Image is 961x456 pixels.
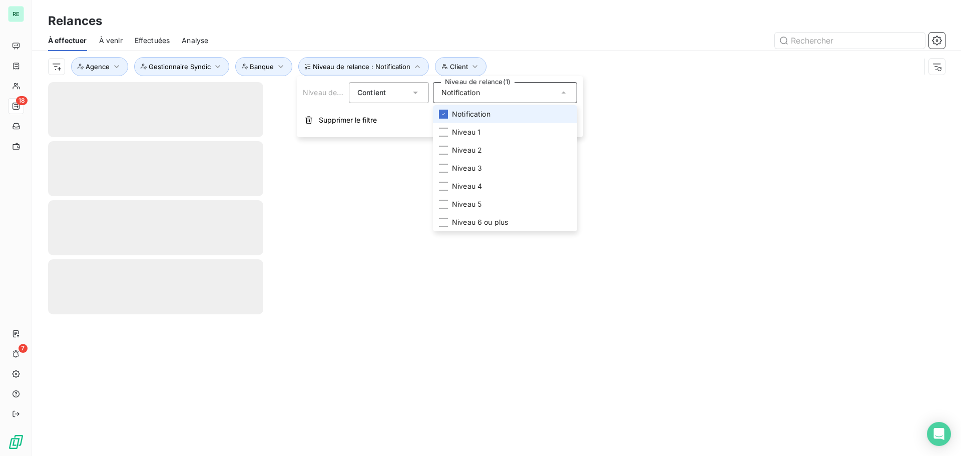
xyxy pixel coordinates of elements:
span: Niveau 5 [452,199,482,209]
span: Effectuées [135,36,170,46]
span: À venir [99,36,123,46]
button: Niveau de relance : Notification [298,57,429,76]
h3: Relances [48,12,102,30]
span: Niveau 2 [452,145,482,155]
span: 7 [19,344,28,353]
span: Niveau de relance [303,88,364,97]
button: Supprimer le filtre [297,109,583,131]
div: Open Intercom Messenger [927,422,951,446]
button: Banque [235,57,292,76]
span: Contient [357,88,386,97]
button: Client [435,57,487,76]
div: RE [8,6,24,22]
span: À effectuer [48,36,87,46]
input: Rechercher [775,33,925,49]
span: Niveau 6 ou plus [452,217,508,227]
span: Banque [250,63,274,71]
span: Niveau 3 [452,163,482,173]
span: Niveau 1 [452,127,480,137]
span: Niveau 4 [452,181,482,191]
span: Niveau de relance : Notification [313,63,410,71]
span: 18 [16,96,28,105]
span: Supprimer le filtre [319,115,377,125]
span: Notification [441,88,480,98]
span: Client [450,63,468,71]
span: Agence [86,63,110,71]
span: Gestionnaire Syndic [149,63,211,71]
img: Logo LeanPay [8,434,24,450]
button: Gestionnaire Syndic [134,57,229,76]
span: Analyse [182,36,208,46]
span: Notification [452,109,491,119]
button: Agence [71,57,128,76]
